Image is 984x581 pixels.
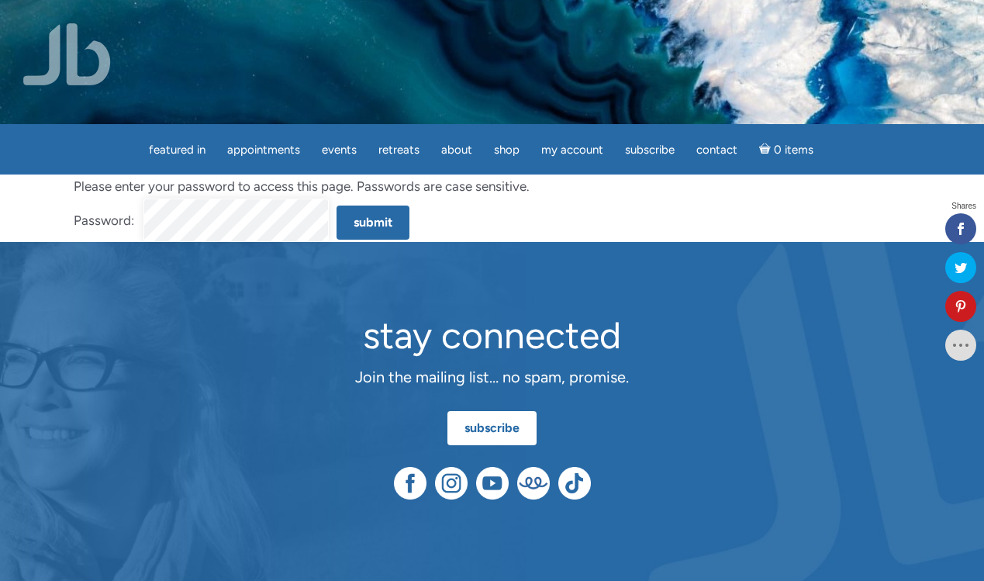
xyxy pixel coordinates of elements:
a: Retreats [369,135,429,165]
a: subscribe [447,411,537,445]
span: Events [322,143,357,157]
span: 0 items [774,144,813,156]
span: About [441,143,472,157]
a: Events [312,135,366,165]
h2: stay connected [217,315,768,356]
input: Submit [337,206,409,240]
span: Shop [494,143,520,157]
span: featured in [149,143,205,157]
i: Cart [759,143,774,157]
a: featured in [140,135,215,165]
span: Subscribe [625,143,675,157]
a: About [432,135,482,165]
span: Contact [696,143,737,157]
form: Please enter your password to access this page. Passwords are case sensitive. [74,175,911,242]
img: TikTok [558,467,591,500]
a: Shop [485,135,529,165]
a: Contact [687,135,747,165]
span: My Account [541,143,603,157]
img: Facebook [394,467,426,500]
span: Appointments [227,143,300,157]
img: Teespring [517,467,550,500]
a: Appointments [218,135,309,165]
span: Retreats [378,143,419,157]
label: Password: [74,209,134,233]
img: Instagram [435,467,468,500]
img: Jamie Butler. The Everyday Medium [23,23,111,85]
span: Shares [951,202,976,210]
a: Subscribe [616,135,684,165]
a: My Account [532,135,613,165]
a: Cart0 items [750,133,823,165]
p: Join the mailing list… no spam, promise. [217,365,768,389]
img: YouTube [476,467,509,500]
